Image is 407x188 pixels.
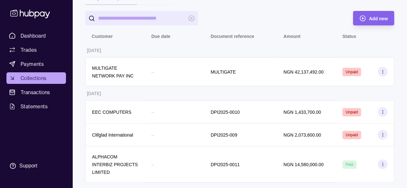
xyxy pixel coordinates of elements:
p: [DATE] [87,48,101,53]
p: Clifglad International [92,132,133,138]
p: NGN 2,073,600.00 [283,132,321,138]
p: EEC COMPUTERS [92,110,131,115]
p: DPI2025-0011 [210,162,239,167]
span: Add new [369,16,388,21]
p: DPI2025-0010 [210,110,239,115]
p: ALPHACOM INTERBIZ PROJECTS LIMITED [92,154,138,175]
p: – [151,69,154,75]
div: Support [19,162,37,169]
button: Add new [353,11,394,25]
p: Due date [151,34,170,39]
p: DPI2025-009 [210,132,237,138]
span: Trades [21,46,37,54]
a: Dashboard [6,30,66,41]
p: MULTIGATE NETWORK PAY INC [92,66,134,78]
span: Payments [21,60,44,68]
span: Paid [346,162,353,167]
p: Status [342,34,356,39]
p: – [151,132,154,138]
span: Unpaid [346,110,358,114]
a: Payments [6,58,66,70]
span: Unpaid [346,133,358,137]
p: – [151,162,154,167]
p: NGN 14,580,000.00 [283,162,324,167]
span: Dashboard [21,32,46,40]
p: Amount [283,34,301,39]
span: Unpaid [346,70,358,74]
a: Support [6,159,66,173]
p: – [151,110,154,115]
a: Statements [6,101,66,112]
a: Trades [6,44,66,56]
span: Statements [21,103,48,110]
p: NGN 1,433,700.00 [283,110,321,115]
p: MULTIGATE [210,69,236,75]
a: Transactions [6,86,66,98]
a: Collections [6,72,66,84]
p: NGN 42,137,492.00 [283,69,324,75]
p: [DATE] [87,91,101,96]
input: search [98,11,185,25]
span: Collections [21,74,46,82]
span: Transactions [21,88,50,96]
p: Document reference [210,34,254,39]
p: Customer [92,34,113,39]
